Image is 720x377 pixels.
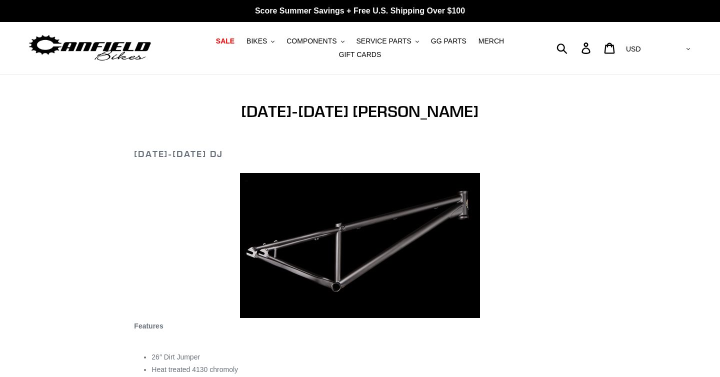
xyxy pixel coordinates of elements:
[246,37,267,45] span: BIKES
[151,364,585,375] li: Heat treated 4130 chromoly
[339,50,381,59] span: GIFT CARDS
[151,352,585,362] li: 26″ Dirt Jumper
[216,37,234,45] span: SALE
[431,37,466,45] span: GG PARTS
[562,37,587,59] input: Search
[241,34,279,48] button: BIKES
[351,34,423,48] button: SERVICE PARTS
[334,48,386,61] a: GIFT CARDS
[211,34,239,48] a: SALE
[286,37,336,45] span: COMPONENTS
[27,32,152,64] img: Canfield Bikes
[426,34,471,48] a: GG PARTS
[356,37,411,45] span: SERVICE PARTS
[134,148,585,159] h2: [DATE]-[DATE] DJ
[134,102,585,121] h1: [DATE]-[DATE] [PERSON_NAME]
[478,37,504,45] span: MERCH
[473,34,509,48] a: MERCH
[134,322,163,330] strong: Features
[281,34,349,48] button: COMPONENTS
